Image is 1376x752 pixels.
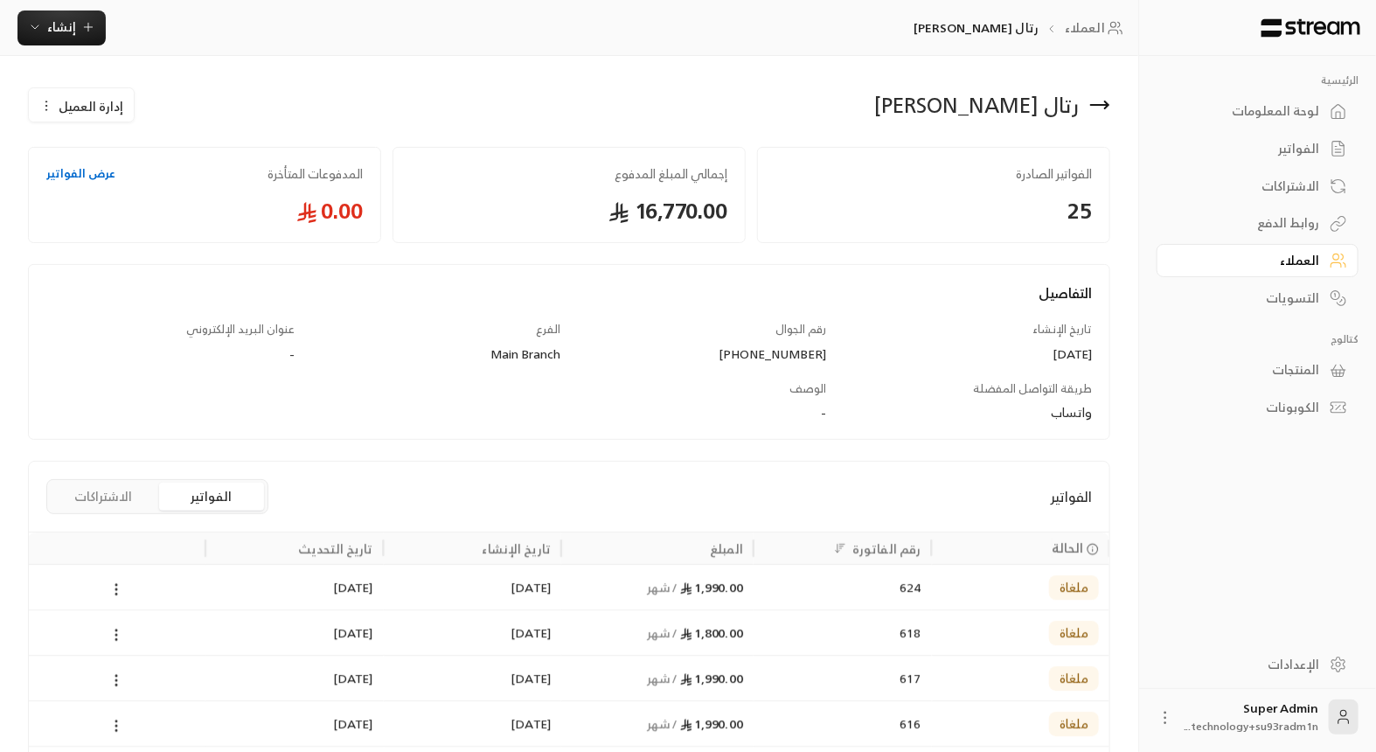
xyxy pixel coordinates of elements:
[216,701,372,746] div: [DATE]
[1051,401,1092,423] span: واتساب
[578,345,826,363] div: [PHONE_NUMBER]
[572,656,743,700] div: 1,990.00
[1178,140,1319,157] div: الفواتير
[647,713,678,735] span: / شهر
[914,19,1129,37] nav: breadcrumb
[789,379,826,399] span: الوصف
[647,576,678,598] span: / شهر
[394,656,551,700] div: [DATE]
[1157,332,1359,346] p: كتالوج
[572,701,743,746] div: 1,990.00
[1260,18,1362,38] img: Logo
[844,345,1092,363] div: [DATE]
[647,622,678,644] span: / شهر
[46,345,295,363] div: -
[28,147,381,243] a: المدفوعات المتأخرةعرض الفواتير0.00
[1178,399,1319,416] div: الكوبونات
[312,345,560,363] div: Main Branch
[1178,102,1319,120] div: لوحة المعلومات
[572,610,743,655] div: 1,800.00
[710,538,743,560] div: المبلغ
[647,667,678,689] span: / شهر
[764,656,921,700] div: 617
[47,16,76,38] span: إنشاء
[1060,579,1088,596] span: ملغاة
[1178,252,1319,269] div: العملاء
[764,565,921,609] div: 624
[483,538,551,560] div: تاريخ الإنشاء
[159,483,264,511] button: الفواتير
[1060,670,1088,687] span: ملغاة
[914,19,1039,37] p: رتال [PERSON_NAME]
[775,319,826,339] span: رقم الجوال
[411,165,727,183] span: إجمالي المبلغ المدفوع
[874,91,1079,119] div: رتال [PERSON_NAME]
[1157,244,1359,278] a: العملاء
[1065,19,1129,37] a: العملاء
[1178,289,1319,307] div: التسويات
[46,165,115,183] a: عرض الفواتير
[1178,178,1319,195] div: الاشتراكات
[1157,73,1359,87] p: الرئيسية
[17,10,106,45] button: إنشاء
[29,88,134,123] button: إدارة العميل
[59,97,123,115] span: إدارة العميل
[216,565,372,609] div: [DATE]
[46,197,363,225] span: 0.00
[216,656,372,700] div: [DATE]
[1050,486,1092,507] span: الفواتير
[394,565,551,609] div: [DATE]
[764,610,921,655] div: 618
[536,319,560,339] span: الفرع
[764,701,921,746] div: 616
[1157,647,1359,681] a: الإعدادات
[312,404,826,421] div: -
[830,538,851,559] button: Sort
[298,538,373,560] div: تاريخ التحديث
[216,610,372,655] div: [DATE]
[852,538,921,560] div: رقم الفاتورة
[1157,353,1359,387] a: المنتجات
[268,165,363,183] span: المدفوعات المتأخرة
[1060,715,1088,733] span: ملغاة
[1052,539,1084,557] span: الحالة
[1157,132,1359,166] a: الفواتير
[1157,391,1359,425] a: الكوبونات
[775,197,1092,225] span: 25
[1157,169,1359,203] a: الاشتراكات
[51,483,156,511] button: الاشتراكات
[1178,361,1319,379] div: المنتجات
[1032,319,1092,339] span: تاريخ الإنشاء
[394,701,551,746] div: [DATE]
[1039,281,1092,305] span: التفاصيل
[411,197,727,225] span: 16,770.00
[1157,94,1359,129] a: لوحة المعلومات
[1178,656,1319,673] div: الإعدادات
[394,610,551,655] div: [DATE]
[186,319,295,339] span: عنوان البريد الإلكتروني
[572,565,743,609] div: 1,990.00
[973,379,1092,399] span: طريقة التواصل المفضلة
[1178,214,1319,232] div: روابط الدفع
[775,165,1092,183] span: الفواتير الصادرة
[1185,700,1318,735] div: Super Admin
[1157,281,1359,315] a: التسويات
[1185,717,1318,735] span: technology+su93radm1n...
[1157,206,1359,240] a: روابط الدفع
[1060,624,1088,642] span: ملغاة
